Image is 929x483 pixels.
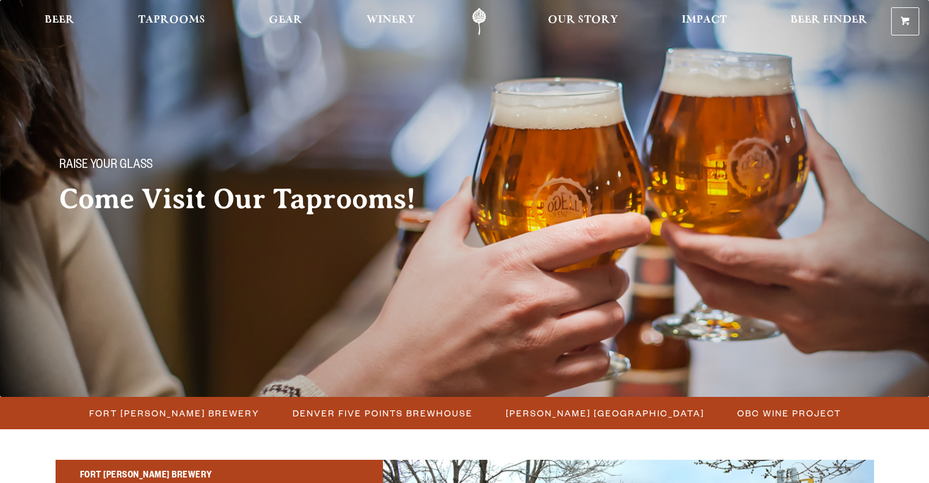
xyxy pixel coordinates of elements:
span: [PERSON_NAME] [GEOGRAPHIC_DATA] [506,404,704,422]
span: Beer [45,15,75,25]
span: OBC Wine Project [737,404,841,422]
a: OBC Wine Project [730,404,847,422]
a: [PERSON_NAME] [GEOGRAPHIC_DATA] [498,404,710,422]
a: Beer Finder [782,8,875,35]
a: Taprooms [130,8,213,35]
span: Raise your glass [59,158,153,174]
a: Beer [37,8,82,35]
span: Impact [682,15,727,25]
h2: Come Visit Our Taprooms! [59,184,440,214]
a: Impact [674,8,735,35]
span: Taprooms [138,15,205,25]
a: Denver Five Points Brewhouse [285,404,479,422]
span: Gear [269,15,302,25]
a: Winery [359,8,423,35]
span: Denver Five Points Brewhouse [293,404,473,422]
span: Winery [366,15,415,25]
a: Odell Home [456,8,502,35]
span: Fort [PERSON_NAME] Brewery [89,404,260,422]
span: Our Story [548,15,618,25]
a: Gear [261,8,310,35]
a: Fort [PERSON_NAME] Brewery [82,404,266,422]
a: Our Story [540,8,626,35]
span: Beer Finder [790,15,867,25]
